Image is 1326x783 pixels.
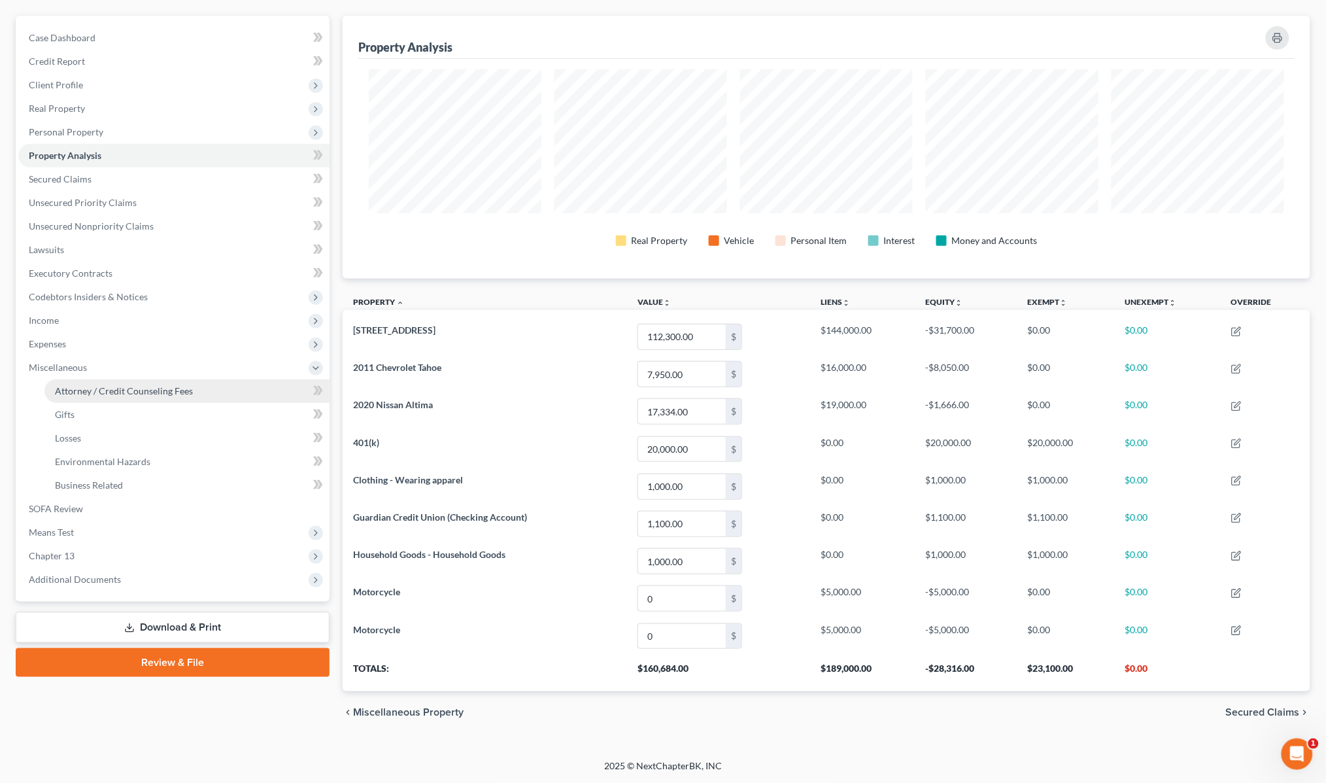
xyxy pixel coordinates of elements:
td: $0.00 [1115,468,1221,505]
div: Property Analysis [358,39,452,55]
div: $ [726,324,741,349]
a: Lawsuits [18,238,330,262]
th: Totals: [343,655,627,691]
a: Credit Report [18,50,330,73]
td: $1,000.00 [915,468,1017,505]
i: expand_less [396,299,404,307]
a: SOFA Review [18,497,330,521]
input: 0.00 [638,362,726,387]
div: Interest [884,234,915,247]
td: $1,100.00 [1017,505,1115,542]
span: Case Dashboard [29,32,95,43]
td: $0.00 [1115,542,1221,580]
span: 2011 Chevrolet Tahoe [353,362,441,373]
span: 401(k) [353,437,379,448]
td: $20,000.00 [1017,430,1115,468]
td: $19,000.00 [810,393,915,430]
input: 0.00 [638,437,726,462]
a: Secured Claims [18,167,330,191]
div: Money and Accounts [952,234,1038,247]
a: Environmental Hazards [44,450,330,474]
a: Business Related [44,474,330,497]
a: Valueunfold_more [637,297,671,307]
a: Liensunfold_more [821,297,850,307]
span: Lawsuits [29,244,64,255]
div: $ [726,624,741,649]
td: $0.00 [1115,505,1221,542]
div: 2025 © NextChapterBK, INC [290,759,1036,783]
a: Attorney / Credit Counseling Fees [44,379,330,403]
button: Secured Claims chevron_right [1226,707,1310,718]
span: Codebtors Insiders & Notices [29,291,148,302]
td: $5,000.00 [810,618,915,655]
td: $0.00 [1017,318,1115,355]
button: chevron_left Miscellaneous Property [343,707,464,718]
input: 0.00 [638,624,726,649]
span: Additional Documents [29,574,121,585]
iframe: Intercom live chat [1282,739,1313,770]
div: $ [726,474,741,499]
span: Losses [55,432,81,444]
div: $ [726,586,741,611]
input: 0.00 [638,399,726,424]
a: Download & Print [16,612,330,643]
td: $1,100.00 [915,505,1017,542]
span: SOFA Review [29,503,83,514]
a: Review & File [16,648,330,677]
div: $ [726,549,741,574]
td: $0.00 [1115,356,1221,393]
td: -$1,666.00 [915,393,1017,430]
a: Gifts [44,403,330,426]
div: $ [726,399,741,424]
i: unfold_more [1060,299,1068,307]
a: Unsecured Nonpriority Claims [18,215,330,238]
a: Property expand_less [353,297,404,307]
td: $0.00 [810,430,915,468]
span: Unsecured Priority Claims [29,197,137,208]
a: Exemptunfold_more [1028,297,1068,307]
span: Chapter 13 [29,550,75,561]
td: $20,000.00 [915,430,1017,468]
span: Real Property [29,103,85,114]
td: -$31,700.00 [915,318,1017,355]
input: 0.00 [638,474,726,499]
span: Motorcycle [353,624,400,635]
td: $16,000.00 [810,356,915,393]
span: Property Analysis [29,150,101,161]
td: $0.00 [1115,318,1221,355]
a: Unexemptunfold_more [1125,297,1177,307]
span: Secured Claims [1226,707,1300,718]
th: $0.00 [1115,655,1221,691]
span: [STREET_ADDRESS] [353,324,435,336]
td: $0.00 [810,505,915,542]
th: Override [1221,289,1310,319]
td: $5,000.00 [810,580,915,618]
i: chevron_right [1300,707,1310,718]
td: $0.00 [1115,580,1221,618]
input: 0.00 [638,324,726,349]
th: $189,000.00 [810,655,915,691]
span: 2020 Nissan Altima [353,399,433,410]
a: Losses [44,426,330,450]
div: Real Property [632,234,688,247]
span: Guardian Credit Union (Checking Account) [353,512,527,523]
span: Credit Report [29,56,85,67]
i: unfold_more [955,299,963,307]
div: $ [726,362,741,387]
td: $1,000.00 [1017,542,1115,580]
span: 1 [1308,739,1319,749]
td: $0.00 [1017,580,1115,618]
a: Executory Contracts [18,262,330,285]
span: Income [29,315,59,326]
input: 0.00 [638,549,726,574]
td: $0.00 [1017,393,1115,430]
td: $1,000.00 [915,542,1017,580]
span: Business Related [55,479,123,491]
span: Clothing - Wearing apparel [353,474,463,485]
span: Household Goods - Household Goods [353,549,505,560]
span: Environmental Hazards [55,456,150,467]
a: Property Analysis [18,144,330,167]
span: Means Test [29,527,74,538]
a: Equityunfold_more [926,297,963,307]
td: -$5,000.00 [915,580,1017,618]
